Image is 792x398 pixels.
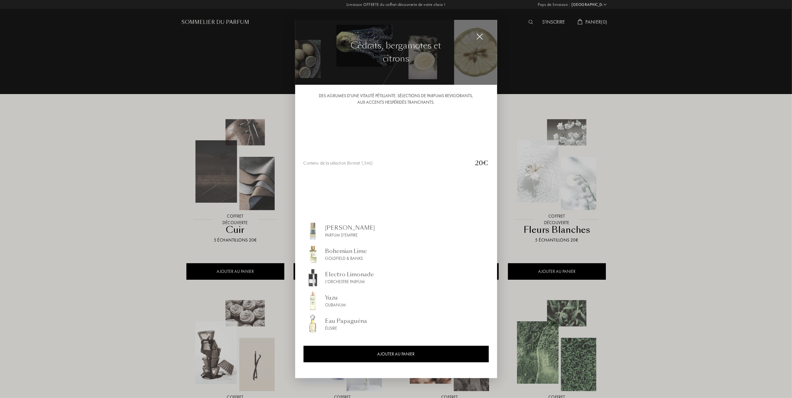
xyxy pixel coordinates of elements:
[304,315,489,333] a: img_sommelierEau PapaguénaÉlisire
[304,160,470,167] div: Contenu de la sélection (format 1,5mL)
[304,268,322,287] img: img_sommelier
[304,292,489,310] a: img_sommelierYuzuOlibanum
[470,158,489,168] div: 20€
[304,93,489,106] div: Des agrumes d'une vitalité pétillante. Sélections de parfums revigorants, aux accents hespéridés ...
[325,270,374,278] div: Electro Limonade
[304,222,489,240] a: img_sommelier[PERSON_NAME]Parfum d'Empire
[325,317,367,325] div: Eau Papaguéna
[346,39,446,65] div: Cèdrats, bergamotes et citrons
[325,255,367,262] div: Goldfield & Banks
[325,278,374,285] div: L'Orchestre Parfum
[304,315,322,333] img: img_sommelier
[325,302,346,308] div: Olibanum
[325,293,346,302] div: Yuzu
[476,33,483,40] img: cross_white.svg
[304,245,489,264] a: img_sommelierBohemian LimeGoldfield & Banks
[325,224,375,232] div: [PERSON_NAME]
[304,245,322,264] img: img_sommelier
[325,325,367,332] div: Élisire
[295,20,497,85] img: img_collec
[325,232,375,238] div: Parfum d'Empire
[304,292,322,310] img: img_sommelier
[325,247,367,255] div: Bohemian Lime
[304,268,489,287] a: img_sommelierElectro LimonadeL'Orchestre Parfum
[304,222,322,240] img: img_sommelier
[304,346,489,362] div: AJOUTER AU PANIER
